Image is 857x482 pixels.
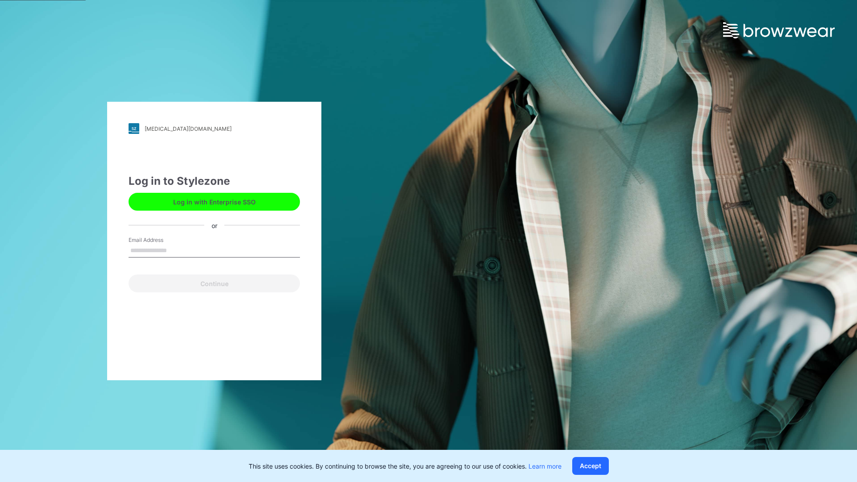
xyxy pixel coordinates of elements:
[129,123,300,134] a: [MEDICAL_DATA][DOMAIN_NAME]
[572,457,609,475] button: Accept
[129,236,191,244] label: Email Address
[249,461,562,471] p: This site uses cookies. By continuing to browse the site, you are agreeing to our use of cookies.
[145,125,232,132] div: [MEDICAL_DATA][DOMAIN_NAME]
[129,123,139,134] img: stylezone-logo.562084cfcfab977791bfbf7441f1a819.svg
[528,462,562,470] a: Learn more
[129,173,300,189] div: Log in to Stylezone
[129,193,300,211] button: Log in with Enterprise SSO
[204,220,225,230] div: or
[723,22,835,38] img: browzwear-logo.e42bd6dac1945053ebaf764b6aa21510.svg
